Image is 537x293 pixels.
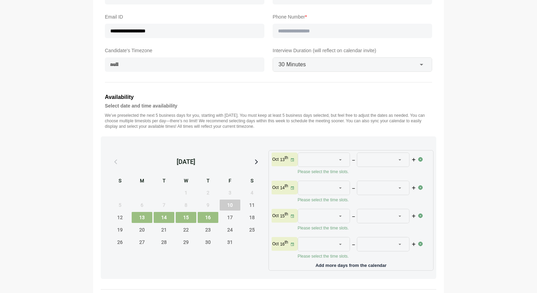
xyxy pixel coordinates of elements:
[278,60,306,69] span: 30 Minutes
[132,237,152,248] span: Monday, October 27, 2025
[242,212,262,223] span: Saturday, October 18, 2025
[154,177,174,186] div: T
[105,93,432,102] h3: Availability
[176,224,196,235] span: Wednesday, October 22, 2025
[176,177,196,186] div: W
[280,185,285,190] strong: 14
[176,187,196,198] span: Wednesday, October 1, 2025
[198,224,218,235] span: Thursday, October 23, 2025
[220,187,240,198] span: Friday, October 3, 2025
[220,224,240,235] span: Friday, October 24, 2025
[285,212,288,216] sup: th
[242,200,262,211] span: Saturday, October 11, 2025
[273,13,432,21] label: Phone Number
[242,224,262,235] span: Saturday, October 25, 2025
[176,237,196,248] span: Wednesday, October 29, 2025
[105,46,264,55] label: Candidate's Timezone
[285,155,288,160] sup: th
[220,237,240,248] span: Friday, October 31, 2025
[280,157,285,162] strong: 13
[220,177,240,186] div: F
[272,157,279,162] p: Oct
[132,224,152,235] span: Monday, October 20, 2025
[198,177,218,186] div: T
[298,225,418,231] p: Please select the time slots.
[273,46,432,55] label: Interview Duration (will reflect on calendar invite)
[198,212,218,223] span: Thursday, October 16, 2025
[272,213,279,218] p: Oct
[176,200,196,211] span: Wednesday, October 8, 2025
[220,212,240,223] span: Friday, October 17, 2025
[105,102,432,110] h4: Select date and time availability
[272,260,430,268] p: Add more days from the calendar
[105,13,264,21] label: Email ID
[132,177,152,186] div: M
[298,253,418,259] p: Please select the time slots.
[154,212,174,223] span: Tuesday, October 14, 2025
[110,200,130,211] span: Sunday, October 5, 2025
[154,224,174,235] span: Tuesday, October 21, 2025
[177,157,195,167] div: [DATE]
[176,212,196,223] span: Wednesday, October 15, 2025
[105,113,432,129] p: We’ve preselected the next 5 business days for you, starting with [DATE]. You must keep at least ...
[272,185,279,190] p: Oct
[110,177,130,186] div: S
[198,200,218,211] span: Thursday, October 9, 2025
[220,200,240,211] span: Friday, October 10, 2025
[242,187,262,198] span: Saturday, October 4, 2025
[132,212,152,223] span: Monday, October 13, 2025
[285,183,288,188] sup: th
[132,200,152,211] span: Monday, October 6, 2025
[272,241,279,247] p: Oct
[154,237,174,248] span: Tuesday, October 28, 2025
[110,212,130,223] span: Sunday, October 12, 2025
[242,177,262,186] div: S
[110,237,130,248] span: Sunday, October 26, 2025
[280,214,285,218] strong: 15
[154,200,174,211] span: Tuesday, October 7, 2025
[198,187,218,198] span: Thursday, October 2, 2025
[298,197,418,203] p: Please select the time slots.
[298,169,418,174] p: Please select the time slots.
[285,240,288,245] sup: th
[198,237,218,248] span: Thursday, October 30, 2025
[280,242,285,247] strong: 16
[110,224,130,235] span: Sunday, October 19, 2025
